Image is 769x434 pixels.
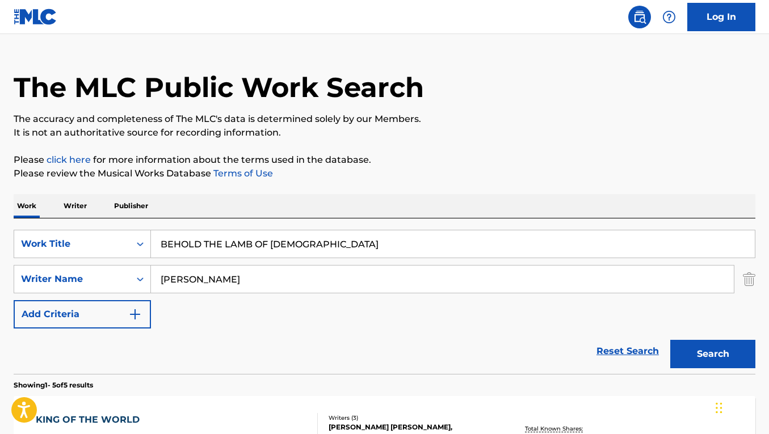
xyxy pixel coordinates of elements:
p: Writer [60,194,90,218]
p: It is not an authoritative source for recording information. [14,126,755,140]
a: click here [47,154,91,165]
button: Add Criteria [14,300,151,328]
img: MLC Logo [14,9,57,25]
p: Please review the Musical Works Database [14,167,755,180]
a: Log In [687,3,755,31]
img: 9d2ae6d4665cec9f34b9.svg [128,307,142,321]
a: Reset Search [591,339,665,364]
button: Search [670,340,755,368]
p: Work [14,194,40,218]
p: The accuracy and completeness of The MLC's data is determined solely by our Members. [14,112,755,126]
div: Work Title [21,237,123,251]
iframe: Chat Widget [712,380,769,434]
img: search [633,10,646,24]
form: Search Form [14,230,755,374]
p: Publisher [111,194,152,218]
a: Terms of Use [211,168,273,179]
p: Showing 1 - 5 of 5 results [14,380,93,390]
div: KING OF THE WORLD [36,413,145,427]
div: Writers ( 3 ) [329,414,494,422]
h1: The MLC Public Work Search [14,70,424,104]
p: Total Known Shares: [525,424,586,433]
a: Public Search [628,6,651,28]
div: Drag [716,391,722,425]
div: Help [658,6,680,28]
div: Writer Name [21,272,123,286]
p: Please for more information about the terms used in the database. [14,153,755,167]
img: Delete Criterion [743,265,755,293]
img: help [662,10,676,24]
